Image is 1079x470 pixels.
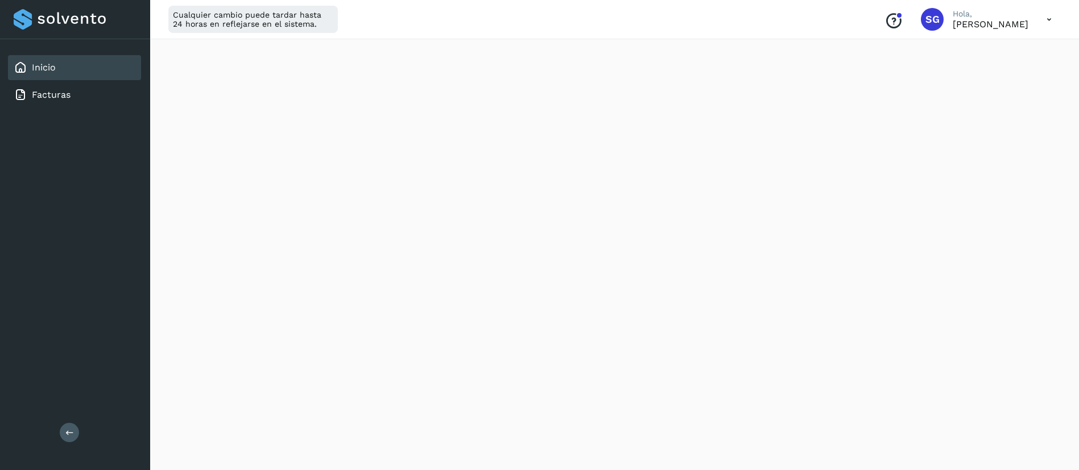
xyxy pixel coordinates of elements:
[168,6,338,33] div: Cualquier cambio puede tardar hasta 24 horas en reflejarse en el sistema.
[8,82,141,107] div: Facturas
[8,55,141,80] div: Inicio
[32,89,71,100] a: Facturas
[953,9,1028,19] p: Hola,
[32,62,56,73] a: Inicio
[953,19,1028,30] p: Selene Gomez Haro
